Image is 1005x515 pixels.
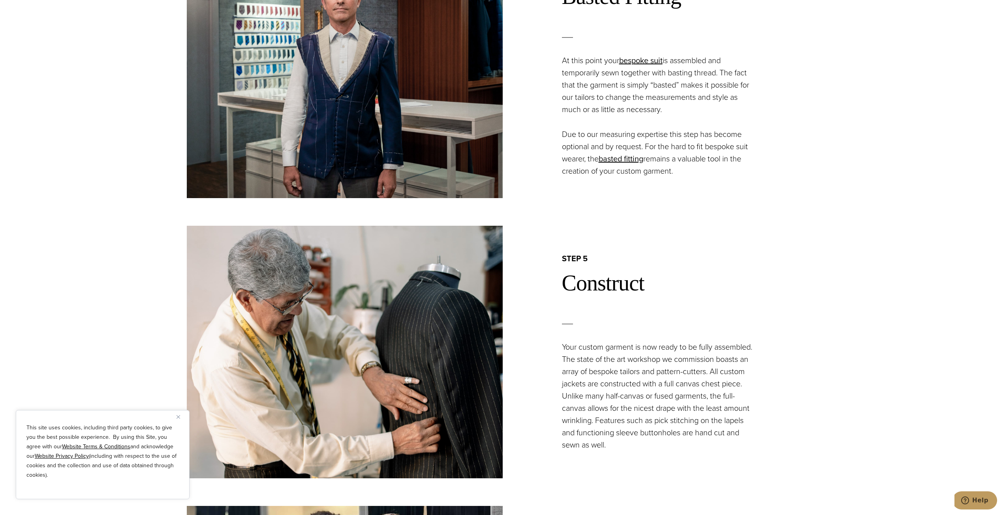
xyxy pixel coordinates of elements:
[562,270,819,296] h2: Construct
[562,341,758,451] p: Your custom garment is now ready to be fully assembled. The state of the art workshop we commissi...
[177,415,180,419] img: Close
[177,412,186,421] button: Close
[562,54,758,116] p: At this point your is assembled and temporarily sewn together with basting thread. The fact that ...
[35,452,89,460] a: Website Privacy Policy
[562,253,819,264] h2: step 5
[62,442,130,451] a: Website Terms & Conditions
[619,54,663,66] a: bespoke suit
[599,153,643,165] a: basted fitting
[26,423,179,480] p: This site uses cookies, including third party cookies, to give you the best possible experience. ...
[562,128,758,177] p: Due to our measuring expertise this step has become optional and by request. For the hard to fit ...
[954,491,997,511] iframe: Opens a widget where you can chat to one of our agents
[187,226,503,478] img: Custom tailor pinning the side of a suit jacket, preparing it for alterations.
